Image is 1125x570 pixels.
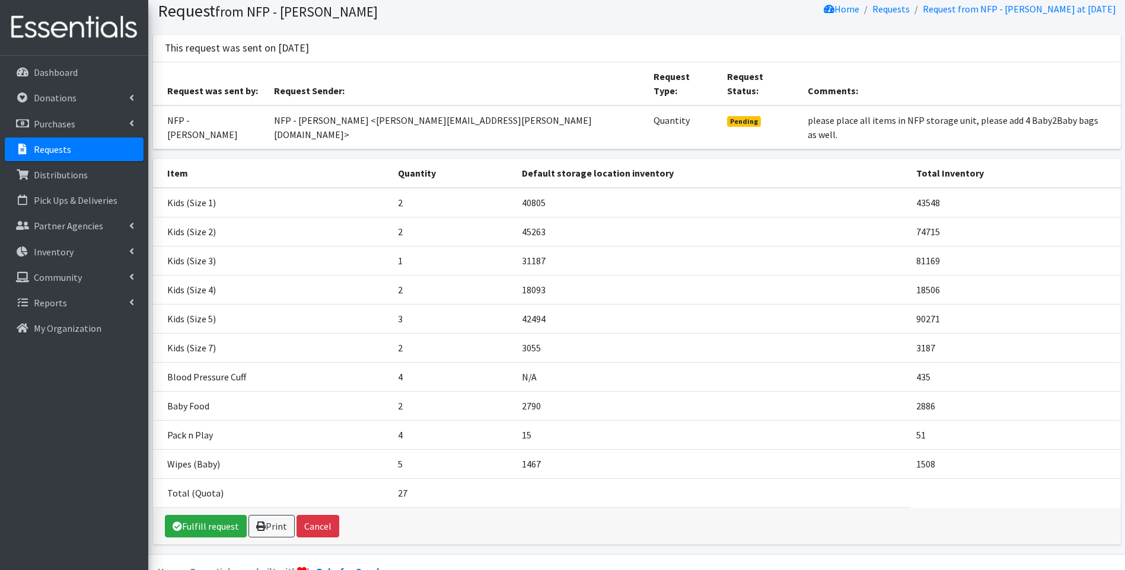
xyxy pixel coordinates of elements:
td: Kids (Size 2) [153,217,391,246]
td: 2 [391,391,515,420]
td: 2790 [515,391,909,420]
a: Community [5,265,144,289]
td: NFP - [PERSON_NAME] [153,105,267,149]
a: Dashboard [5,60,144,84]
p: Requests [34,143,71,155]
td: 3187 [909,333,1120,362]
th: Quantity [391,159,515,188]
td: 1508 [909,449,1120,478]
a: Fulfill request [165,515,247,537]
h3: This request was sent on [DATE] [165,42,309,55]
a: Print [248,515,295,537]
td: N/A [515,362,909,391]
td: 2 [391,188,515,217]
td: Kids (Size 5) [153,304,391,333]
th: Item [153,159,391,188]
th: Default storage location inventory [515,159,909,188]
td: NFP - [PERSON_NAME] <[PERSON_NAME][EMAIL_ADDRESS][PERSON_NAME][DOMAIN_NAME]> [267,105,646,149]
td: Blood Pressure Cuff [153,362,391,391]
small: from NFP - [PERSON_NAME] [215,3,378,20]
td: Quantity [646,105,720,149]
p: Donations [34,92,77,104]
p: Partner Agencies [34,220,103,232]
th: Request Status: [720,62,801,105]
td: Baby Food [153,391,391,420]
td: 2 [391,217,515,246]
a: Partner Agencies [5,214,144,238]
p: Dashboard [34,66,78,78]
td: Kids (Size 1) [153,188,391,217]
td: 4 [391,420,515,449]
td: 15 [515,420,909,449]
button: Cancel [297,515,339,537]
a: My Organization [5,316,144,340]
p: Distributions [34,169,88,181]
a: Requests [5,137,144,161]
p: Inventory [34,246,74,258]
td: 27 [391,478,515,507]
a: Home [824,3,859,15]
td: 74715 [909,217,1120,246]
td: 2 [391,275,515,304]
p: Purchases [34,118,75,130]
th: Request Sender: [267,62,646,105]
td: 81169 [909,246,1120,275]
td: 2 [391,333,515,362]
td: 90271 [909,304,1120,333]
a: Purchases [5,112,144,136]
td: 31187 [515,246,909,275]
span: Pending [727,116,761,127]
td: Kids (Size 7) [153,333,391,362]
a: Distributions [5,163,144,187]
a: Reports [5,291,144,315]
p: Reports [34,297,67,309]
td: 4 [391,362,515,391]
img: HumanEssentials [5,8,144,47]
td: 51 [909,420,1120,449]
td: 3055 [515,333,909,362]
td: 45263 [515,217,909,246]
td: 42494 [515,304,909,333]
a: Pick Ups & Deliveries [5,188,144,212]
td: 2886 [909,391,1120,420]
td: Total (Quota) [153,478,391,507]
p: Community [34,271,82,283]
th: Request Type: [646,62,720,105]
td: 5 [391,449,515,478]
td: Kids (Size 3) [153,246,391,275]
td: 40805 [515,188,909,217]
td: Pack n Play [153,420,391,449]
td: 1 [391,246,515,275]
th: Comments: [801,62,1120,105]
td: 43548 [909,188,1120,217]
a: Request from NFP - [PERSON_NAME] at [DATE] [923,3,1116,15]
a: Inventory [5,240,144,264]
a: Donations [5,86,144,110]
td: Kids (Size 4) [153,275,391,304]
p: Pick Ups & Deliveries [34,194,117,206]
td: please place all items in NFP storage unit, please add 4 Baby2Baby bags as well. [801,105,1120,149]
p: My Organization [34,322,101,334]
th: Request was sent by: [153,62,267,105]
td: 1467 [515,449,909,478]
td: 18093 [515,275,909,304]
th: Total Inventory [909,159,1120,188]
td: 435 [909,362,1120,391]
td: Wipes (Baby) [153,449,391,478]
h1: Request [158,1,633,21]
a: Requests [872,3,910,15]
td: 18506 [909,275,1120,304]
td: 3 [391,304,515,333]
